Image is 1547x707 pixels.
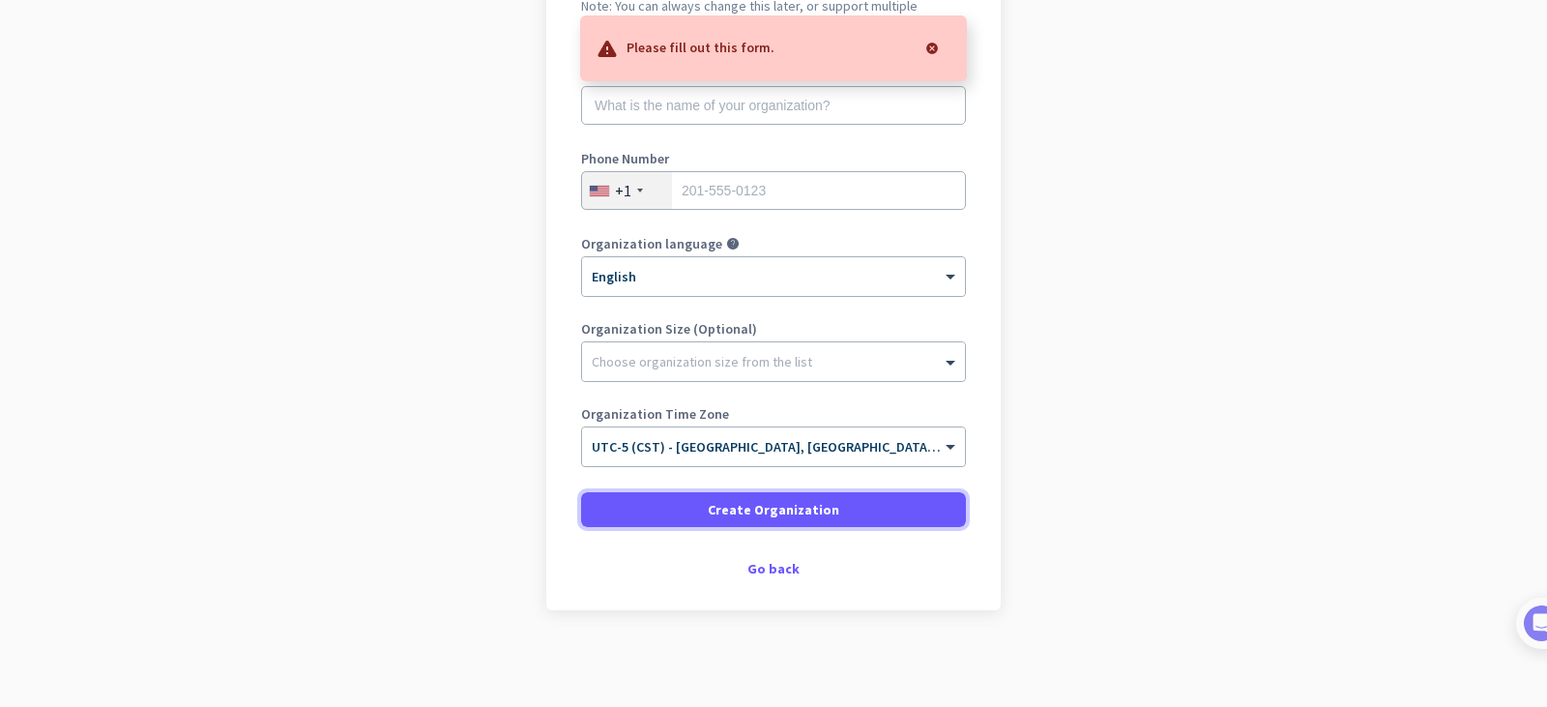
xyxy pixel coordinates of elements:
input: 201-555-0123 [581,171,966,210]
p: Please fill out this form. [627,37,774,56]
div: Go back [581,562,966,575]
button: Create Organization [581,492,966,527]
label: Organization language [581,237,722,250]
label: Organization Size (Optional) [581,322,966,336]
input: What is the name of your organization? [581,86,966,125]
div: +1 [615,181,631,200]
label: Organization Time Zone [581,407,966,421]
span: Create Organization [708,500,839,519]
i: help [726,237,740,250]
label: Phone Number [581,152,966,165]
label: Organization Name [581,67,966,80]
